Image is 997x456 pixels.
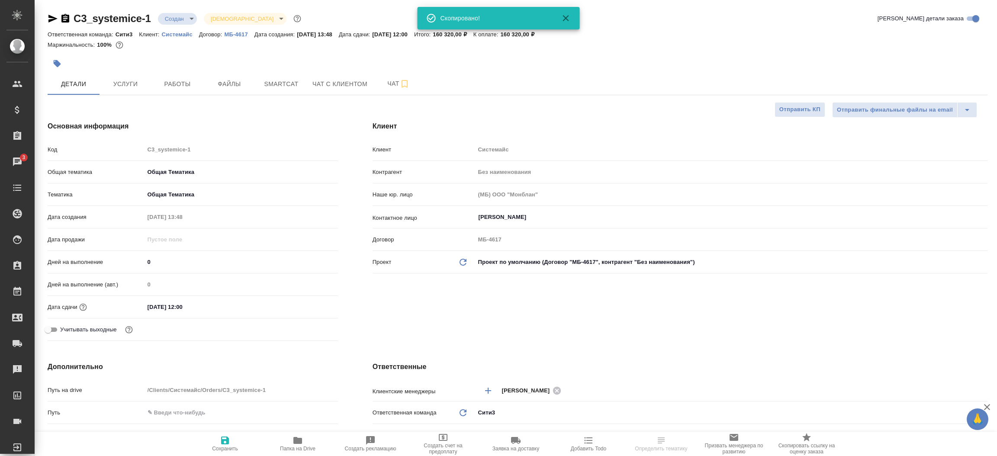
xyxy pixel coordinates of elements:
a: Системайс [162,30,199,38]
span: Папка на Drive [280,446,315,452]
p: Системайс [162,31,199,38]
span: Учитывать выходные [60,325,117,334]
div: Общая Тематика [145,187,338,202]
button: 🙏 [967,408,988,430]
span: Определить тематику [635,446,687,452]
span: Призвать менеджера по развитию [703,443,765,455]
div: Сити3 [475,405,987,420]
div: Скопировано! [441,14,549,22]
span: Отправить финальные файлы на email [837,105,953,115]
p: Тематика [48,190,145,199]
p: К оплате: [473,31,501,38]
span: Smartcat [261,79,302,90]
button: Определить тематику [625,432,698,456]
button: Open [983,216,984,218]
div: split button [832,102,977,118]
a: МБ-4617 [224,30,254,38]
p: Клиент: [139,31,161,38]
input: Пустое поле [475,166,987,178]
h4: Ответственные [373,362,987,372]
div: Общая Тематика [145,165,338,180]
input: ✎ Введи что-нибудь [145,256,338,268]
span: 3 [17,153,30,162]
p: Ответственная команда: [48,31,116,38]
span: Детали [53,79,94,90]
div: Создан [204,13,286,25]
p: [DATE] 12:00 [372,31,414,38]
p: Контактное лицо [373,214,475,222]
button: 0.00 RUB; [114,39,125,51]
input: Пустое поле [475,233,987,246]
p: Сити3 [116,31,139,38]
h4: Клиент [373,121,987,132]
p: Дней на выполнение (авт.) [48,280,145,289]
p: Наше юр. лицо [373,190,475,199]
p: МБ-4617 [224,31,254,38]
button: Добавить тэг [48,54,67,73]
input: Пустое поле [475,143,987,156]
input: Пустое поле [145,278,338,291]
span: [PERSON_NAME] [502,386,555,395]
button: Создать счет на предоплату [407,432,479,456]
button: Призвать менеджера по развитию [698,432,770,456]
p: Итого: [414,31,433,38]
span: Услуги [105,79,146,90]
div: ✎ Введи что-нибудь [145,428,338,443]
span: 🙏 [970,410,985,428]
p: Дата продажи [48,235,145,244]
div: Создан [158,13,197,25]
input: Пустое поле [145,384,338,396]
p: Путь [48,408,145,417]
input: Пустое поле [145,143,338,156]
p: Договор: [199,31,225,38]
p: Ответственная команда [373,408,437,417]
p: Дата сдачи: [339,31,372,38]
p: Направление услуг [48,431,145,440]
button: [DEMOGRAPHIC_DATA] [208,15,276,22]
p: Путь на drive [48,386,145,395]
span: Проектная группа [385,431,432,440]
span: Добавить Todo [571,446,606,452]
button: Если добавить услуги и заполнить их объемом, то дата рассчитается автоматически [77,302,89,313]
button: Сохранить [189,432,261,456]
button: Выбери, если сб и вс нужно считать рабочими днями для выполнения заказа. [123,324,135,335]
span: Создать счет на предоплату [412,443,474,455]
svg: Подписаться [399,79,410,89]
span: Файлы [209,79,250,90]
p: Клиент [373,145,475,154]
button: Создать рекламацию [334,432,407,456]
span: Скопировать ссылку на оценку заказа [775,443,838,455]
p: [DATE] 13:48 [297,31,339,38]
button: Скопировать ссылку для ЯМессенджера [48,13,58,24]
p: Клиентские менеджеры [373,387,475,396]
button: Папка на Drive [261,432,334,456]
input: Пустое поле [145,233,220,246]
button: Добавить Todo [552,432,625,456]
button: Добавить менеджера [478,380,498,401]
p: Договор [373,235,475,244]
p: Дней на выполнение [48,258,145,267]
button: Отправить финальные файлы на email [832,102,958,118]
input: ✎ Введи что-нибудь [145,406,338,419]
button: Доп статусы указывают на важность/срочность заказа [292,13,303,24]
input: Пустое поле [475,188,987,201]
h4: Дополнительно [48,362,338,372]
p: 160 320,00 ₽ [433,31,473,38]
p: 160 320,00 ₽ [500,31,540,38]
input: Пустое поле [145,211,220,223]
h4: Основная информация [48,121,338,132]
div: [PERSON_NAME] [502,385,564,396]
span: Чат [378,78,419,89]
a: C3_systemice-1 [74,13,151,24]
span: Работы [157,79,198,90]
button: Создан [162,15,187,22]
p: Общая тематика [48,168,145,177]
p: Маржинальность: [48,42,97,48]
p: Контрагент [373,168,475,177]
button: Скопировать ссылку на оценку заказа [770,432,843,456]
input: ✎ Введи что-нибудь [145,301,220,313]
button: Open [983,390,984,392]
button: Закрыть [556,13,576,23]
div: Проект по умолчанию (Договор "МБ-4617", контрагент "Без наименования") [475,255,987,270]
a: 3 [2,151,32,173]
